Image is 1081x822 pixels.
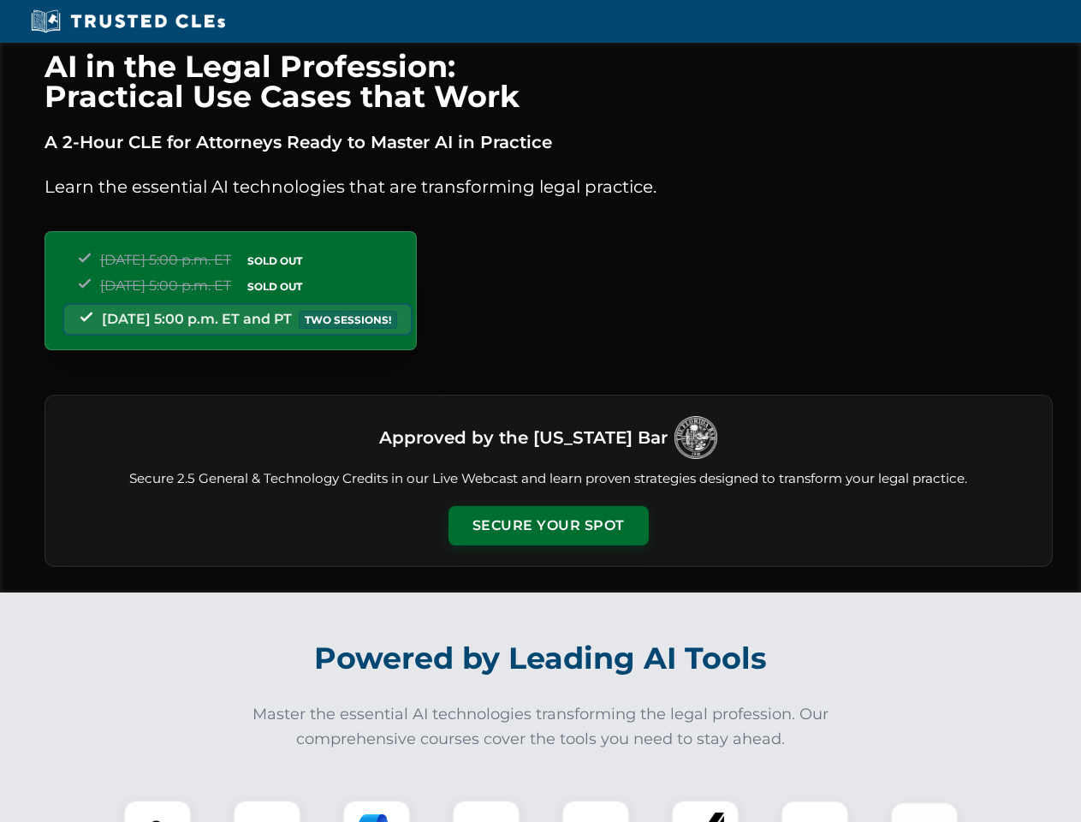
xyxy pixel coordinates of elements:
span: SOLD OUT [241,277,308,295]
p: Secure 2.5 General & Technology Credits in our Live Webcast and learn proven strategies designed ... [66,469,1031,489]
button: Secure Your Spot [448,506,649,545]
span: SOLD OUT [241,252,308,270]
span: [DATE] 5:00 p.m. ET [100,277,231,294]
p: A 2-Hour CLE for Attorneys Ready to Master AI in Practice [45,128,1053,156]
p: Master the essential AI technologies transforming the legal profession. Our comprehensive courses... [241,702,840,752]
img: Logo [674,416,717,459]
h3: Approved by the [US_STATE] Bar [379,422,668,453]
p: Learn the essential AI technologies that are transforming legal practice. [45,173,1053,200]
h2: Powered by Leading AI Tools [67,628,1015,688]
img: Trusted CLEs [26,9,230,34]
h1: AI in the Legal Profession: Practical Use Cases that Work [45,51,1053,111]
span: [DATE] 5:00 p.m. ET [100,252,231,268]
